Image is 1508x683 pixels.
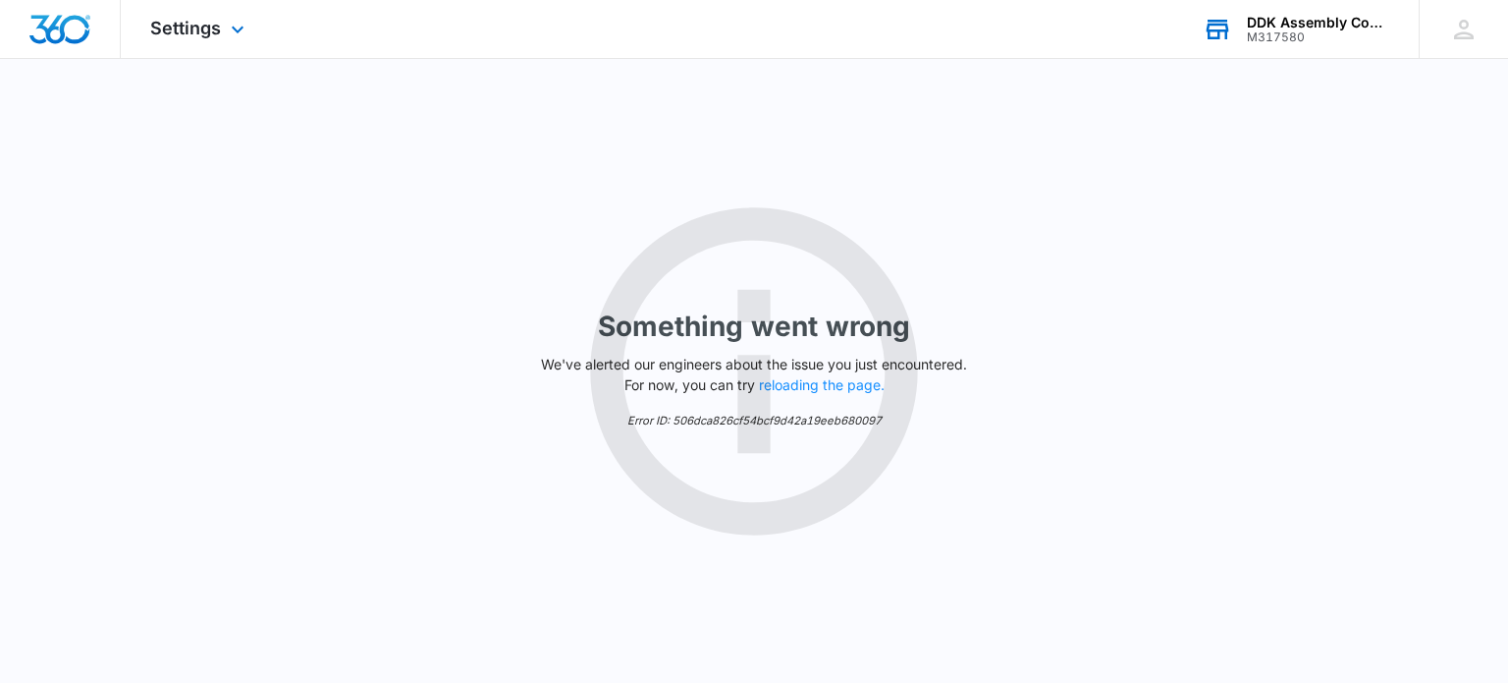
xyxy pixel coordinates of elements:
[1247,30,1390,44] div: account id
[598,306,910,347] h1: Something went wrong
[627,414,882,427] em: Error ID: 506dca826cf54bcf9d42a19eeb680097
[150,18,221,38] span: Settings
[533,354,975,395] p: We've alerted our engineers about the issue you just encountered. For now, you can try
[1247,15,1390,30] div: account name
[759,377,885,393] button: reloading the page.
